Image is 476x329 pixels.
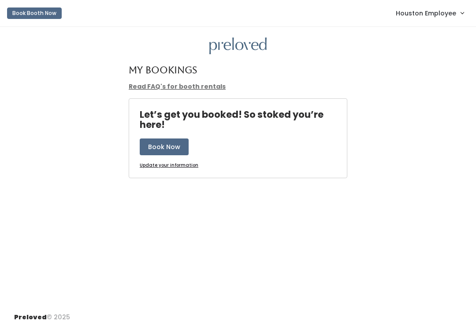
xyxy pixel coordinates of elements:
[7,4,62,23] a: Book Booth Now
[387,4,472,22] a: Houston Employee
[129,82,226,91] a: Read FAQ's for booth rentals
[7,7,62,19] button: Book Booth Now
[209,37,267,55] img: preloved logo
[140,162,198,168] u: Update your information
[140,162,198,169] a: Update your information
[129,65,197,75] h4: My Bookings
[14,313,47,322] span: Preloved
[140,138,189,155] button: Book Now
[396,8,456,18] span: Houston Employee
[140,109,347,130] h4: Let’s get you booked! So stoked you’re here!
[14,306,70,322] div: © 2025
